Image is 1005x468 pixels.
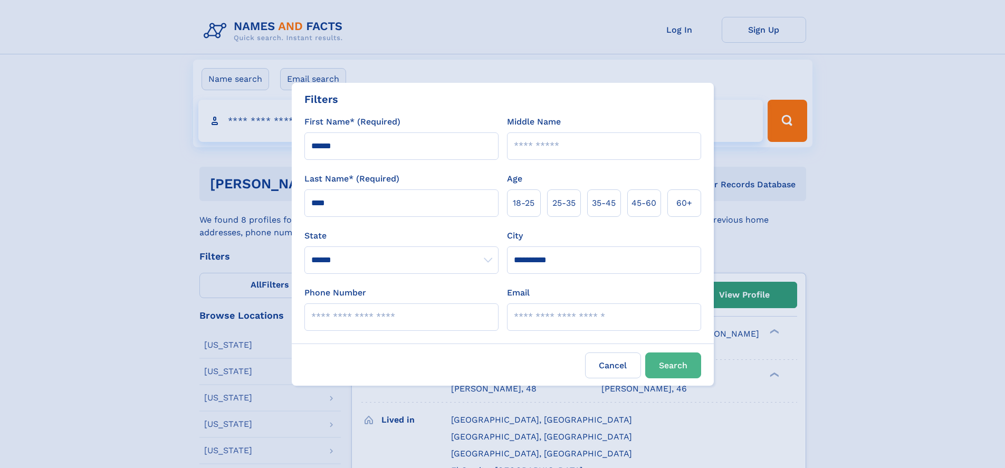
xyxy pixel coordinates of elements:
[592,197,616,209] span: 35‑45
[513,197,534,209] span: 18‑25
[645,352,701,378] button: Search
[676,197,692,209] span: 60+
[304,230,499,242] label: State
[304,286,366,299] label: Phone Number
[507,173,522,185] label: Age
[552,197,576,209] span: 25‑35
[304,173,399,185] label: Last Name* (Required)
[507,286,530,299] label: Email
[507,116,561,128] label: Middle Name
[304,116,400,128] label: First Name* (Required)
[585,352,641,378] label: Cancel
[507,230,523,242] label: City
[631,197,656,209] span: 45‑60
[304,91,338,107] div: Filters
